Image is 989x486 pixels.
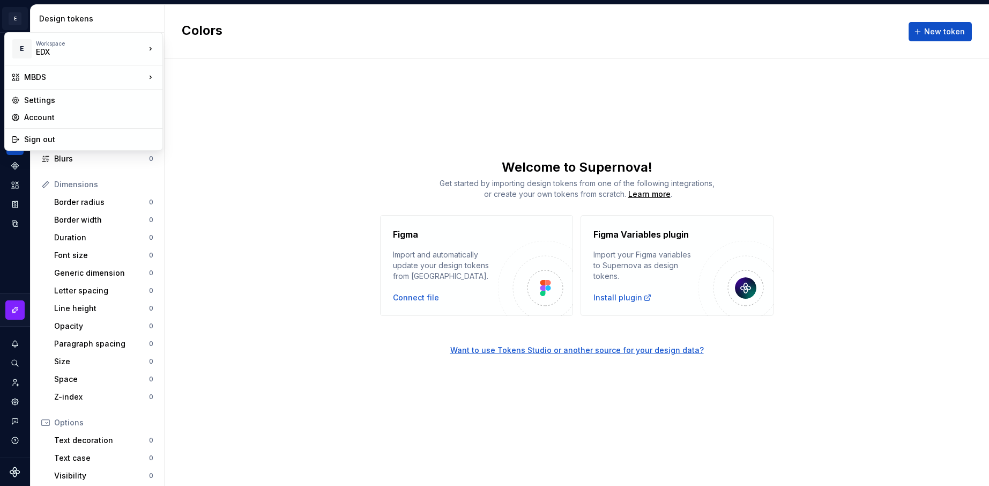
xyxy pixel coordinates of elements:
div: EDX [36,47,127,57]
div: Settings [24,95,156,106]
div: MBDS [24,72,145,83]
div: Sign out [24,134,156,145]
div: Account [24,112,156,123]
div: Workspace [36,40,145,47]
div: E [12,39,32,58]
